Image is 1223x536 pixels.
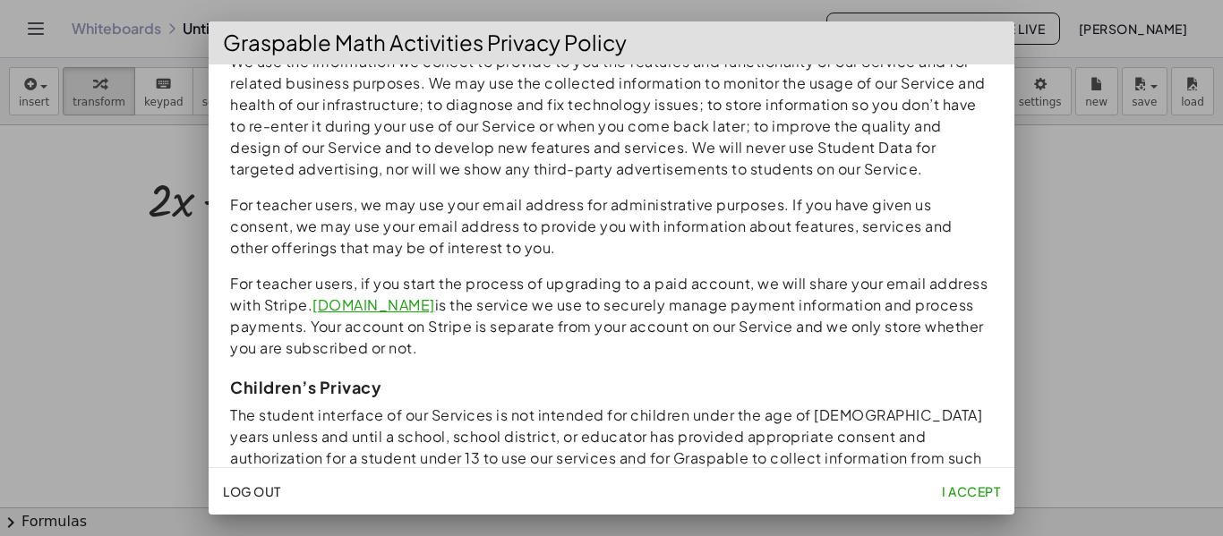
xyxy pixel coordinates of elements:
[230,404,993,533] p: The student interface of our Services is not intended for children under the age of [DEMOGRAPHIC_...
[230,377,993,397] h3: Children’s Privacy
[230,51,993,180] p: We use the information we collect to provide to you the features and functionality of our Service...
[942,483,1000,499] span: I accept
[216,475,288,507] button: Log Out
[230,273,993,359] p: For teacher users, if you start the process of upgrading to a paid account, we will share your em...
[230,194,993,259] p: For teacher users, we may use your email address for administrative purposes. If you have given u...
[935,475,1007,507] button: I accept
[312,295,435,314] a: [DOMAIN_NAME]
[209,21,1014,64] div: Graspable Math Activities Privacy Policy
[223,483,281,499] span: Log Out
